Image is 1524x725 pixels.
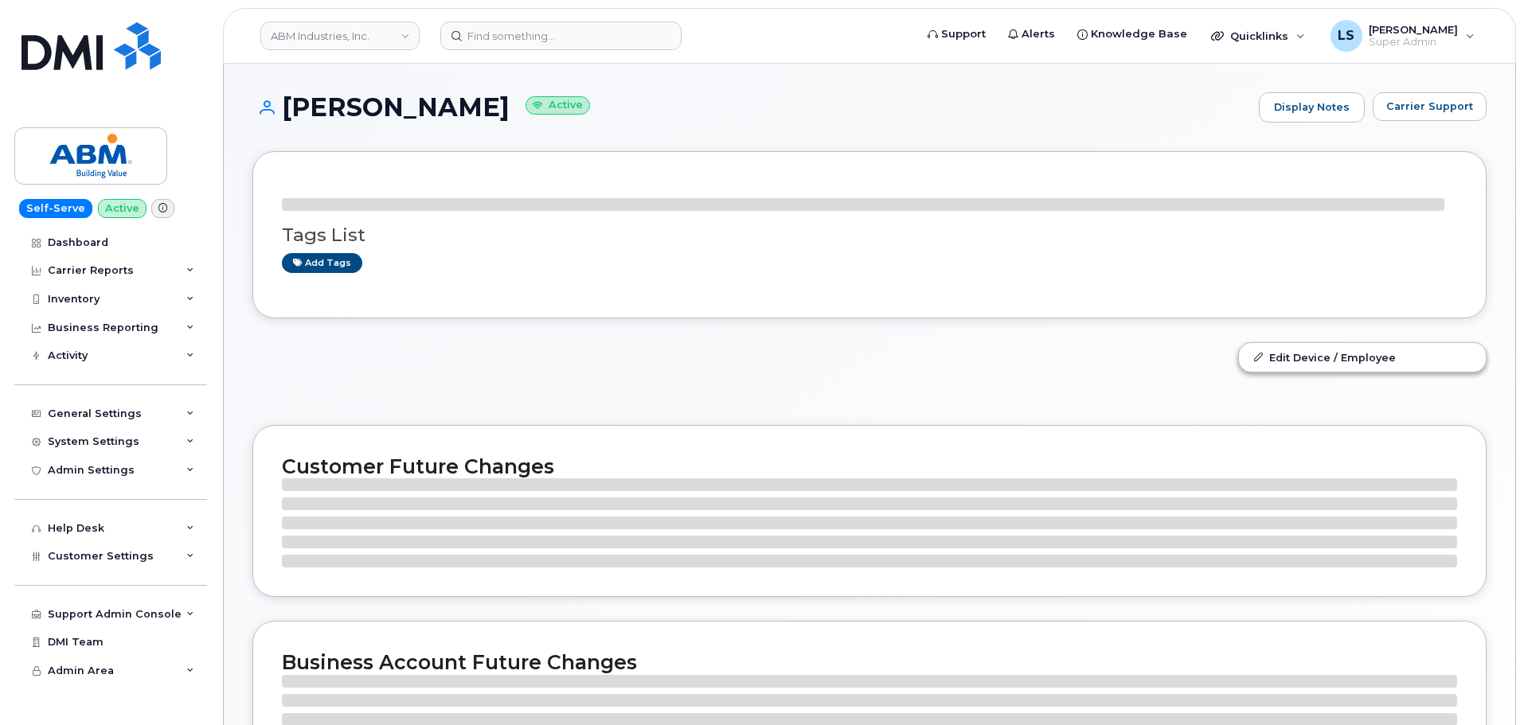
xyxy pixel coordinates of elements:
a: Display Notes [1259,92,1365,123]
span: Carrier Support [1386,99,1473,114]
h2: Customer Future Changes [282,454,1457,478]
h1: [PERSON_NAME] [252,93,1251,121]
a: Edit Device / Employee [1239,343,1486,372]
a: Add tags [282,253,362,273]
h2: Business Account Future Changes [282,650,1457,674]
button: Carrier Support [1373,92,1487,121]
small: Active [526,96,590,115]
h3: Tags List [282,225,1457,245]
